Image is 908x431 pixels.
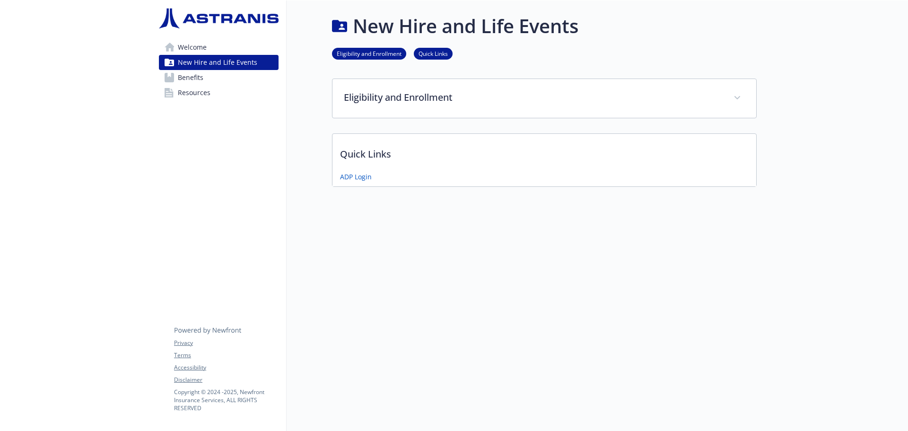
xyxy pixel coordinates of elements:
[332,49,406,58] a: Eligibility and Enrollment
[174,339,278,347] a: Privacy
[344,90,722,105] p: Eligibility and Enrollment
[332,134,756,169] p: Quick Links
[174,376,278,384] a: Disclaimer
[159,85,279,100] a: Resources
[159,40,279,55] a: Welcome
[178,40,207,55] span: Welcome
[178,55,257,70] span: New Hire and Life Events
[332,79,756,118] div: Eligibility and Enrollment
[174,388,278,412] p: Copyright © 2024 - 2025 , Newfront Insurance Services, ALL RIGHTS RESERVED
[178,85,210,100] span: Resources
[174,351,278,360] a: Terms
[340,172,372,182] a: ADP Login
[159,70,279,85] a: Benefits
[414,49,453,58] a: Quick Links
[178,70,203,85] span: Benefits
[159,55,279,70] a: New Hire and Life Events
[353,12,578,40] h1: New Hire and Life Events
[174,363,278,372] a: Accessibility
